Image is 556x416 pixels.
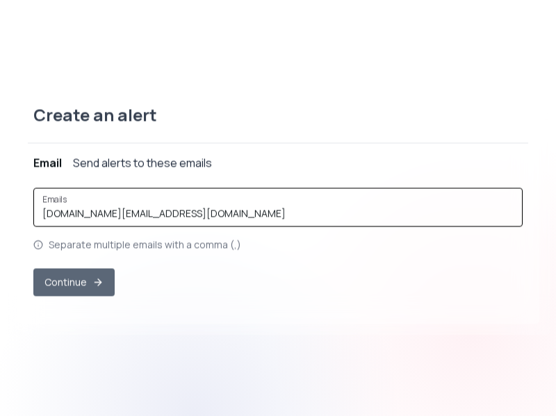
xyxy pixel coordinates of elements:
[28,103,528,143] div: Create an alert
[49,238,241,251] p: Separate multiple emails with a comma (,)
[33,154,62,171] div: Email
[42,193,72,205] label: Emails
[33,268,115,296] button: Continue
[73,154,212,171] div: Send alerts to these emails
[33,143,523,182] button: EmailSend alerts to these emails
[33,182,523,313] div: EmailSend alerts to these emails
[42,206,514,220] input: Emails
